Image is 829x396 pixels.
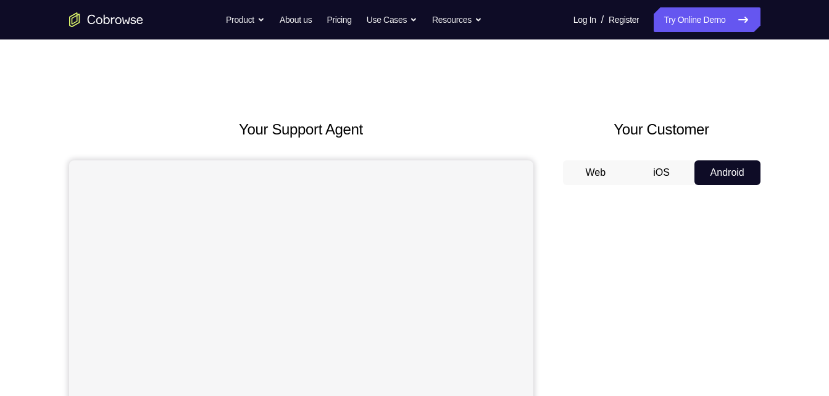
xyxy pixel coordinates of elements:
a: Go to the home page [69,12,143,27]
a: Pricing [327,7,351,32]
a: About us [280,7,312,32]
a: Register [609,7,639,32]
h2: Your Support Agent [69,118,533,141]
button: Android [694,160,760,185]
button: Product [226,7,265,32]
h2: Your Customer [563,118,760,141]
a: Try Online Demo [654,7,760,32]
button: Resources [432,7,482,32]
a: Log In [573,7,596,32]
span: / [601,12,604,27]
button: iOS [628,160,694,185]
button: Web [563,160,629,185]
button: Use Cases [367,7,417,32]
